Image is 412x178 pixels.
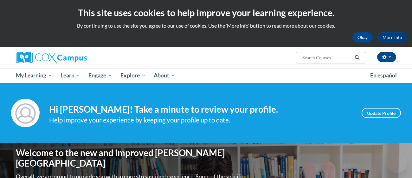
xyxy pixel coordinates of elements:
[5,6,407,19] h2: This site uses cookies to help improve your learning experience.
[6,68,406,83] div: Main menu
[5,22,407,29] p: By continuing to use the site you agree to our use of cookies. Use the ‘More info’ button to read...
[61,72,80,79] span: Learn
[366,69,401,82] a: En español
[49,115,352,125] div: Help improve your experience by keeping your profile up to date.
[387,153,407,173] iframe: Button to launch messaging window
[370,72,397,79] span: En español
[16,52,87,63] img: Cox Campus
[352,32,373,43] button: Okay
[362,108,401,118] a: Update Profile
[302,54,352,62] input: Search Courses
[16,52,136,63] a: Cox Campus
[150,68,180,83] a: About
[154,72,175,79] span: About
[49,104,352,115] h4: Hi [PERSON_NAME]! Take a minute to review your profile.
[84,68,116,83] a: Engage
[16,72,52,79] span: My Learning
[12,68,56,83] a: My Learning
[377,32,407,43] a: More Info
[120,72,146,79] span: Explore
[116,68,150,83] a: Explore
[16,148,246,169] h1: Welcome to the new and improved [PERSON_NAME][GEOGRAPHIC_DATA]
[88,72,112,79] span: Engage
[56,68,85,83] a: Learn
[377,52,396,62] button: Account Settings
[352,54,362,62] button: Search
[11,99,40,127] img: Profile Image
